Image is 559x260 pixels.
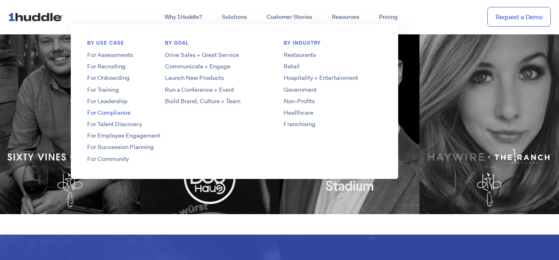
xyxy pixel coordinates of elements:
a: Restaurants [267,51,398,59]
a: For Assessments [71,51,202,59]
h6: By Industry [267,40,398,51]
h6: BY GOAL [149,40,279,51]
h6: BY USE CASE [71,40,202,51]
a: Government [267,86,398,94]
a: Retail [267,62,398,71]
img: ... [8,9,67,25]
a: Customer Stories [257,10,322,25]
a: For Training [71,86,202,94]
a: Communicate + Engage [149,62,279,71]
a: Request a Demo [487,7,551,27]
a: For Succession Planning [71,143,202,151]
a: For Onboarding [71,74,202,82]
a: Build Brand, Culture + Team [149,97,279,106]
a: For Talent Discovery [71,120,202,129]
a: Resources [322,10,369,25]
a: Non-Profits [267,97,398,106]
a: Launch New Products [149,74,279,82]
a: For Community [71,155,202,163]
a: Franchising [267,120,398,129]
a: Solutions [212,10,257,25]
a: Hospitality + Entertainment [267,74,398,82]
a: For Leadership [71,97,202,106]
a: For Employee Engagement [71,131,202,140]
a: Drive Sales + Great Service [149,51,279,59]
a: For Compliance [71,109,202,117]
a: Run a Conference + Event [149,86,279,94]
a: Why 1Huddle? [155,10,212,25]
a: For Recruiting [71,62,202,71]
a: Pricing [369,10,407,25]
a: Healthcare [267,109,398,117]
